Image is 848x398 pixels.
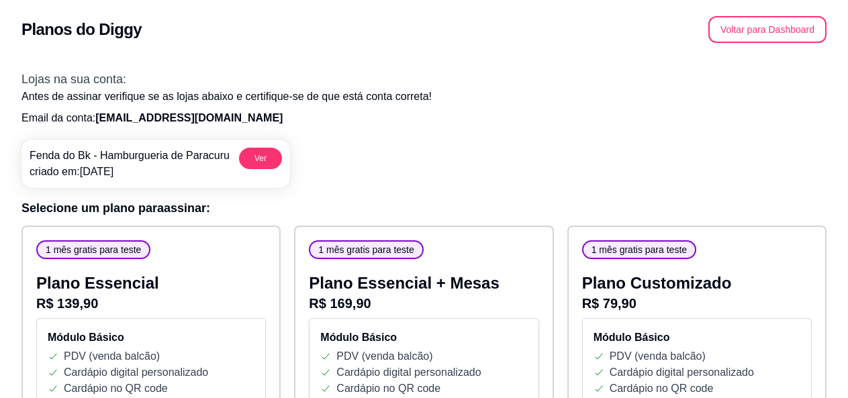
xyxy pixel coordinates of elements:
[336,348,432,364] p: PDV (venda balcão)
[708,16,827,43] button: Voltar para Dashboard
[21,70,827,89] h3: Lojas na sua conta:
[21,89,827,105] p: Antes de assinar verifique se as lojas abaixo e certifique-se de que está conta correta!
[21,199,827,217] h3: Selecione um plano para assinar :
[30,164,230,180] p: criado em: [DATE]
[36,294,266,313] p: R$ 139,90
[586,243,692,256] span: 1 mês gratis para teste
[610,348,706,364] p: PDV (venda balcão)
[21,140,290,188] a: Fenda do Bk - Hamburgueria de Paracurucriado em:[DATE]Ver
[30,148,230,164] p: Fenda do Bk - Hamburgueria de Paracuru
[582,294,812,313] p: R$ 79,90
[21,19,142,40] h2: Planos do Diggy
[320,330,527,346] h4: Módulo Básico
[239,148,282,169] button: Ver
[610,364,754,381] p: Cardápio digital personalizado
[48,330,254,346] h4: Módulo Básico
[36,272,266,294] p: Plano Essencial
[21,110,827,126] p: Email da conta:
[610,381,714,397] p: Cardápio no QR code
[309,294,538,313] p: R$ 169,90
[708,23,827,35] a: Voltar para Dashboard
[64,381,168,397] p: Cardápio no QR code
[40,243,146,256] span: 1 mês gratis para teste
[313,243,419,256] span: 1 mês gratis para teste
[309,272,538,294] p: Plano Essencial + Mesas
[582,272,812,294] p: Plano Customizado
[336,364,481,381] p: Cardápio digital personalizado
[95,112,283,123] span: [EMAIL_ADDRESS][DOMAIN_NAME]
[64,348,160,364] p: PDV (venda balcão)
[594,330,800,346] h4: Módulo Básico
[64,364,208,381] p: Cardápio digital personalizado
[336,381,440,397] p: Cardápio no QR code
